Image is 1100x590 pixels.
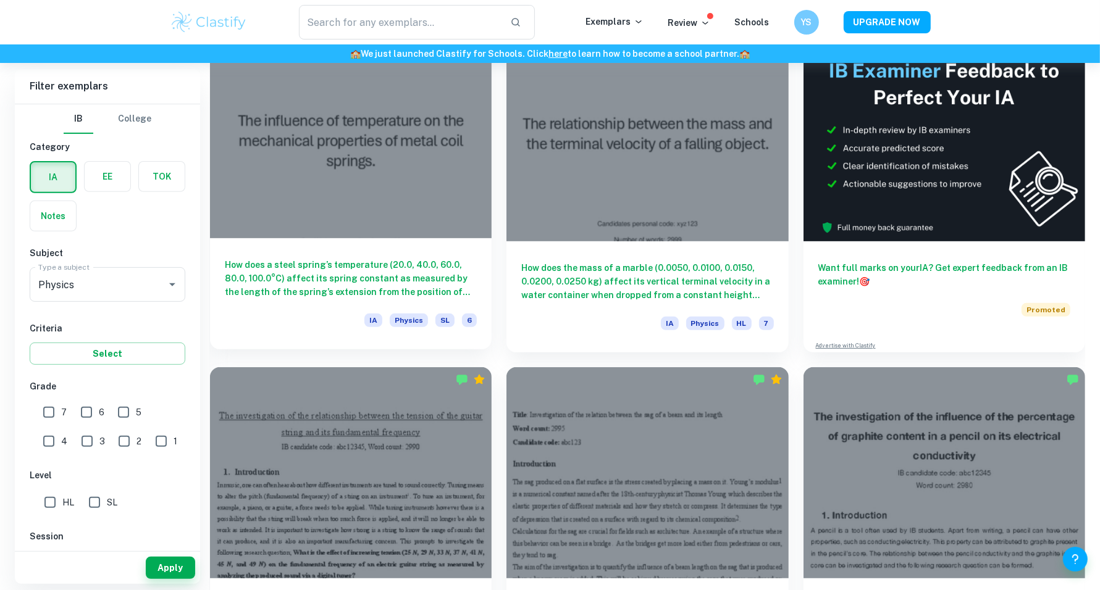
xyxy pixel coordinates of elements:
span: SL [107,496,117,509]
span: 🎯 [860,276,870,286]
a: How does the mass of a marble (0.0050, 0.0100, 0.0150, 0.0200, 0.0250 kg) affect its vertical ter... [506,30,788,352]
span: 6 [99,405,104,419]
h6: We just launched Clastify for Schools. Click to learn how to become a school partner. [2,47,1098,60]
button: IA [31,162,75,192]
button: Help and Feedback [1063,547,1088,571]
button: Open [164,276,181,293]
button: IB [64,104,93,134]
button: YS [794,10,819,35]
img: Thumbnail [804,30,1085,241]
span: HL [62,496,74,509]
h6: Want full marks on your IA ? Get expert feedback from an IB examiner! [818,261,1070,288]
a: Schools [735,17,770,27]
a: here [548,49,568,59]
h6: Session [30,530,185,543]
span: 6 [462,314,477,327]
img: Marked [456,373,468,386]
div: Premium [473,373,485,386]
h6: Subject [30,246,185,260]
span: SL [435,314,455,327]
a: Advertise with Clastify [816,341,876,350]
a: Want full marks on yourIA? Get expert feedback from an IB examiner!PromotedAdvertise with Clastify [804,30,1085,352]
span: 5 [136,405,141,419]
button: EE [85,162,130,191]
span: 4 [61,434,67,448]
span: 🏫 [350,49,361,59]
button: Apply [146,557,195,579]
img: Clastify logo [170,10,248,35]
button: UPGRADE NOW [844,11,931,33]
span: 🏫 [739,49,750,59]
h6: Criteria [30,322,185,335]
h6: Filter exemplars [15,69,200,104]
h6: Category [30,140,185,154]
button: College [118,104,151,134]
span: 1 [174,434,177,448]
span: Physics [390,314,428,327]
span: IA [661,317,679,330]
a: How does a steel spring’s temperature (20.0, 40.0, 60.0, 80.0, 100.0°C) affect its spring constan... [210,30,492,352]
div: Filter type choice [64,104,151,134]
h6: Level [30,468,185,482]
input: Search for any exemplars... [299,5,501,39]
span: Promoted [1022,303,1070,317]
p: Exemplars [586,15,644,28]
p: Review [668,16,710,30]
button: Notes [30,201,76,231]
button: TOK [139,162,185,191]
span: Physics [686,317,724,330]
h6: How does the mass of a marble (0.0050, 0.0100, 0.0150, 0.0200, 0.0250 kg) affect its vertical ter... [521,261,773,302]
img: Marked [753,373,765,386]
span: HL [732,317,752,330]
img: Marked [1067,373,1079,386]
h6: YS [799,15,813,29]
span: 3 [99,434,105,448]
span: 2 [136,434,141,448]
span: 7 [759,317,774,330]
h6: How does a steel spring’s temperature (20.0, 40.0, 60.0, 80.0, 100.0°C) affect its spring constan... [225,258,477,299]
div: Premium [770,373,783,386]
button: Select [30,343,185,365]
label: Type a subject [38,262,90,272]
span: IA [364,314,382,327]
span: 7 [61,405,67,419]
h6: Grade [30,380,185,393]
